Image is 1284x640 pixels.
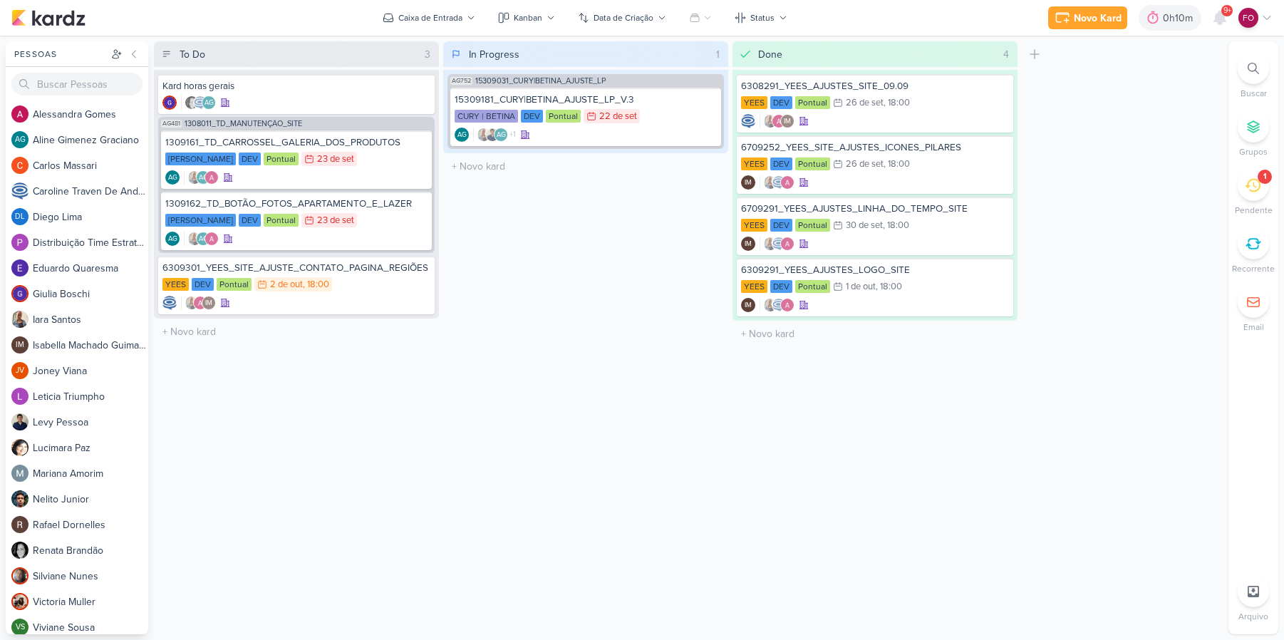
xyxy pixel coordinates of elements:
[165,197,428,210] div: 1309162_TD_BOTÃO_FOTOS_APARTAMENTO_E_LAZER
[33,158,148,173] div: C a r l o s M a s s a r i
[162,96,177,110] div: Criador(a): Giulia Boschi
[745,302,752,309] p: IM
[745,241,752,248] p: IM
[187,170,202,185] img: Iara Santos
[239,214,261,227] div: DEV
[11,465,29,482] img: Mariana Amorim
[1238,8,1258,28] div: Fabio Oliveira
[11,388,29,405] img: Leticia Triumpho
[181,96,216,110] div: Colaboradores: Renata Brandão, Caroline Traven De Andrade, Aline Gimenez Graciano
[264,214,299,227] div: Pontual
[202,96,216,110] div: Aline Gimenez Graciano
[741,141,1009,154] div: 6709252_YEES_SITE_AJUSTES_ICONES_PILARES
[741,114,755,128] div: Criador(a): Caroline Traven De Andrade
[157,321,436,342] input: + Novo kard
[1243,321,1264,334] p: Email
[16,624,25,631] p: VS
[33,133,148,148] div: A l i n e G i m e n e z G r a c i a n o
[161,120,182,128] span: AG481
[303,280,329,289] div: , 18:00
[998,47,1015,62] div: 4
[1235,204,1273,217] p: Pendente
[33,569,148,584] div: S i l v i a n e N u n e s
[33,415,148,430] div: L e v y P e s s o a
[763,175,777,190] img: Iara Santos
[1263,171,1266,182] div: 1
[205,300,212,307] p: IM
[475,77,606,85] span: 15309031_CURY|BETINA_AJUSTE_LP
[11,208,29,225] div: Diego Lima
[884,160,910,169] div: , 18:00
[11,48,108,61] div: Pessoas
[741,298,755,312] div: Isabella Machado Guimarães
[457,132,467,139] p: AG
[741,202,1009,215] div: 6709291_YEES_AJUSTES_LINHA_DO_TEMPO_SITE
[741,237,755,251] div: Criador(a): Isabella Machado Guimarães
[11,490,29,507] img: Nelito Junior
[497,132,506,139] p: AG
[33,389,148,404] div: L e t i c i a T r i u m p h o
[165,170,180,185] div: Aline Gimenez Graciano
[1074,11,1122,26] div: Novo Kard
[760,175,794,190] div: Colaboradores: Iara Santos, Caroline Traven De Andrade, Alessandra Gomes
[455,128,469,142] div: Criador(a): Aline Gimenez Graciano
[485,128,499,142] img: Levy Pessoa
[846,282,876,291] div: 1 de out
[162,296,177,310] div: Criador(a): Caroline Traven De Andrade
[763,114,777,128] img: Iara Santos
[11,182,29,200] img: Caroline Traven De Andrade
[317,155,354,164] div: 23 de set
[16,341,24,349] p: IM
[770,219,792,232] div: DEV
[15,136,26,144] p: AG
[11,567,29,584] img: Silviane Nunes
[33,184,148,199] div: C a r o l i n e T r a v e n D e A n d r a d e
[772,298,786,312] img: Caroline Traven De Andrade
[795,96,830,109] div: Pontual
[165,232,180,246] div: Criador(a): Aline Gimenez Graciano
[735,324,1015,344] input: + Novo kard
[795,280,830,293] div: Pontual
[763,237,777,251] img: Iara Santos
[780,114,794,128] div: Isabella Machado Guimarães
[187,232,202,246] img: Iara Santos
[795,158,830,170] div: Pontual
[11,439,29,456] img: Lucimara Paz
[11,259,29,277] img: Eduardo Quaresma
[11,336,29,353] div: Isabella Machado Guimarães
[770,280,792,293] div: DEV
[455,110,518,123] div: CURY | BETINA
[162,262,430,274] div: 6309301_YEES_SITE_AJUSTE_CONTATO_PAGINA_REGIÕES
[11,593,29,610] img: Victoria Muller
[11,516,29,533] img: Rafael Dornelles
[162,96,177,110] img: Giulia Boschi
[1239,145,1268,158] p: Grupos
[741,96,767,109] div: YEES
[33,620,148,635] div: V i v i a n e S o u s a
[11,131,29,148] div: Aline Gimenez Graciano
[11,105,29,123] img: Alessandra Gomes
[477,128,491,142] img: Iara Santos
[741,175,755,190] div: Criador(a): Isabella Machado Guimarães
[1243,11,1254,24] p: FO
[33,235,148,250] div: D i s t r i b u i ç ã o T i m e E s t r a t é g i c o
[741,158,767,170] div: YEES
[741,80,1009,93] div: 6308291_YEES_AJUSTES_SITE_09.09
[11,311,29,328] img: Iara Santos
[168,236,177,243] p: AG
[741,280,767,293] div: YEES
[33,517,148,532] div: R a f a e l D o r n e l l e s
[33,107,148,122] div: A l e s s a n d r a G o m e s
[33,594,148,609] div: V i c t o r i a M u l l e r
[883,221,909,230] div: , 18:00
[185,120,302,128] span: 1308011_TD_MANUTENÇÃO_SITE
[846,221,883,230] div: 30 de set
[780,298,794,312] img: Alessandra Gomes
[846,160,884,169] div: 26 de set
[168,175,177,182] p: AG
[795,219,830,232] div: Pontual
[11,619,29,636] div: Viviane Sousa
[165,153,236,165] div: [PERSON_NAME]
[16,367,24,375] p: JV
[33,466,148,481] div: M a r i a n a A m o r i m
